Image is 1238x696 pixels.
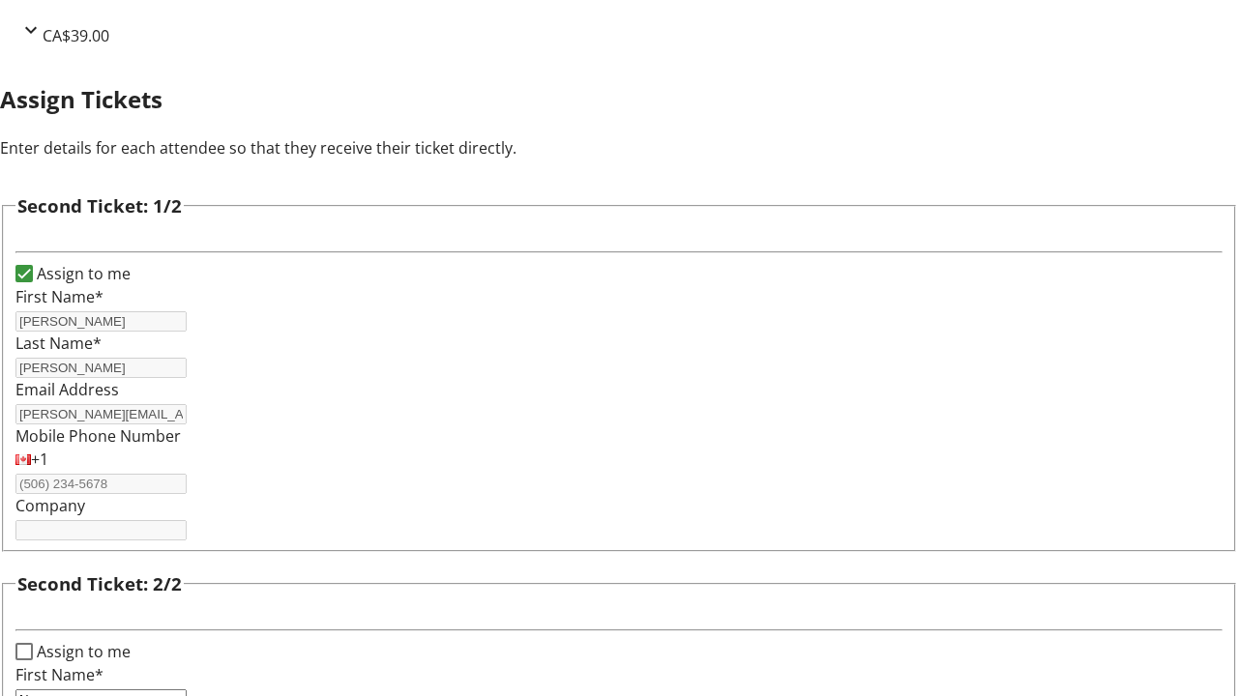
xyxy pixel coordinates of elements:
[15,664,103,685] label: First Name*
[15,495,85,516] label: Company
[15,425,181,447] label: Mobile Phone Number
[33,262,131,285] label: Assign to me
[33,640,131,663] label: Assign to me
[43,25,109,46] span: CA$39.00
[17,192,182,219] h3: Second Ticket: 1/2
[15,286,103,307] label: First Name*
[17,570,182,597] h3: Second Ticket: 2/2
[15,379,119,400] label: Email Address
[15,474,187,494] input: (506) 234-5678
[15,333,102,354] label: Last Name*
